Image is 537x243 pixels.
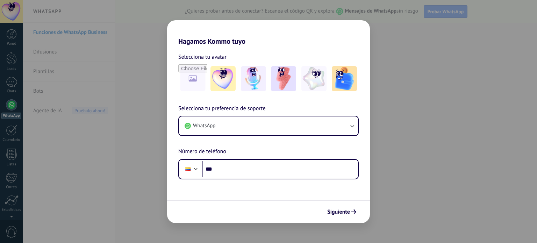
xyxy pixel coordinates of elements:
button: Siguiente [324,206,359,218]
div: Colombia: + 57 [181,162,194,177]
span: WhatsApp [193,122,215,129]
h2: Hagamos Kommo tuyo [167,20,370,45]
img: -4.jpeg [301,66,327,91]
button: WhatsApp [179,116,358,135]
img: -3.jpeg [271,66,296,91]
span: Siguiente [327,209,350,214]
img: -1.jpeg [210,66,236,91]
span: Número de teléfono [178,147,226,156]
img: -2.jpeg [241,66,266,91]
span: Selecciona tu preferencia de soporte [178,104,266,113]
span: Selecciona tu avatar [178,52,227,62]
img: -5.jpeg [332,66,357,91]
